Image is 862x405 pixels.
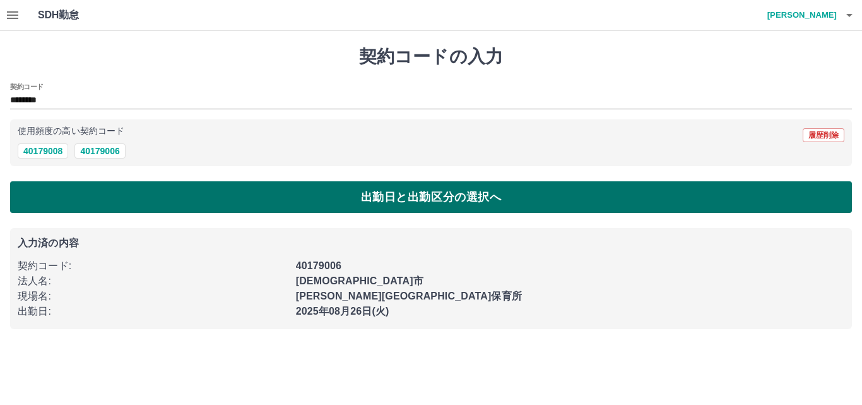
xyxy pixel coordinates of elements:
p: 使用頻度の高い契約コード [18,127,124,136]
b: [DEMOGRAPHIC_DATA]市 [296,275,423,286]
p: 法人名 : [18,274,288,289]
b: 40179006 [296,260,341,271]
button: 40179008 [18,143,68,159]
h2: 契約コード [10,82,44,92]
button: 履歴削除 [803,128,844,142]
p: 契約コード : [18,258,288,274]
b: 2025年08月26日(火) [296,306,389,317]
b: [PERSON_NAME][GEOGRAPHIC_DATA]保育所 [296,291,522,301]
button: 40179006 [74,143,125,159]
p: 現場名 : [18,289,288,304]
p: 入力済の内容 [18,238,844,248]
p: 出勤日 : [18,304,288,319]
h1: 契約コードの入力 [10,46,852,68]
button: 出勤日と出勤区分の選択へ [10,181,852,213]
